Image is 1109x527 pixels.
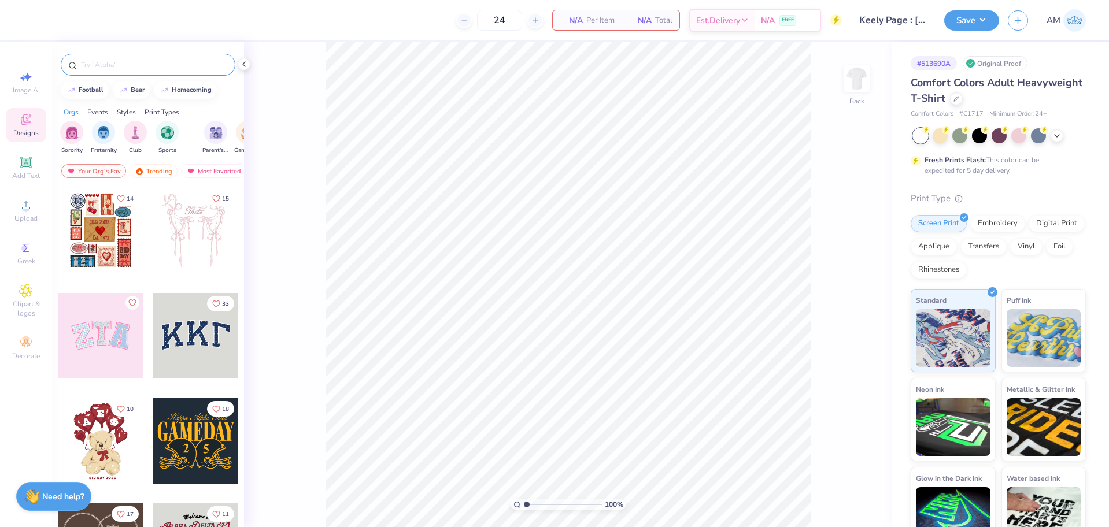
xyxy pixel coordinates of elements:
[605,499,623,510] span: 100 %
[944,10,999,31] button: Save
[851,9,936,32] input: Untitled Design
[127,511,134,517] span: 17
[112,401,139,417] button: Like
[91,146,117,155] span: Fraternity
[911,109,953,119] span: Comfort Colors
[154,81,217,99] button: homecoming
[161,126,174,139] img: Sports Image
[761,14,775,27] span: N/A
[234,121,261,155] div: filter for Game Day
[67,87,76,94] img: trend_line.gif
[207,401,234,417] button: Like
[12,351,40,361] span: Decorate
[112,191,139,206] button: Like
[845,67,868,90] img: Back
[1046,238,1073,255] div: Foil
[66,167,76,175] img: most_fav.gif
[135,167,144,175] img: trending.gif
[79,87,103,93] div: football
[911,56,957,70] div: # 513690A
[61,146,83,155] span: Sorority
[6,299,46,318] span: Clipart & logos
[64,107,79,117] div: Orgs
[202,121,229,155] button: filter button
[207,296,234,311] button: Like
[87,107,108,117] div: Events
[127,196,134,202] span: 14
[1007,398,1081,456] img: Metallic & Glitter Ink
[222,196,229,202] span: 15
[222,301,229,307] span: 33
[91,121,117,155] div: filter for Fraternity
[1007,294,1031,306] span: Puff Ink
[112,506,139,522] button: Like
[782,16,794,24] span: FREE
[160,87,169,94] img: trend_line.gif
[1007,472,1060,484] span: Water based Ink
[91,121,117,155] button: filter button
[129,126,142,139] img: Club Image
[916,383,944,395] span: Neon Ink
[989,109,1047,119] span: Minimum Order: 24 +
[113,81,150,99] button: bear
[13,86,40,95] span: Image AI
[1007,309,1081,367] img: Puff Ink
[186,167,195,175] img: most_fav.gif
[222,511,229,517] span: 11
[916,398,990,456] img: Neon Ink
[12,171,40,180] span: Add Text
[1047,14,1060,27] span: AM
[202,146,229,155] span: Parent's Weekend
[234,121,261,155] button: filter button
[61,164,126,178] div: Your Org's Fav
[234,146,261,155] span: Game Day
[1010,238,1043,255] div: Vinyl
[849,96,864,106] div: Back
[207,191,234,206] button: Like
[158,146,176,155] span: Sports
[129,146,142,155] span: Club
[172,87,212,93] div: homecoming
[60,121,83,155] button: filter button
[131,87,145,93] div: bear
[127,406,134,412] span: 10
[119,87,128,94] img: trend_line.gif
[125,296,139,310] button: Like
[65,126,79,139] img: Sorority Image
[222,406,229,412] span: 18
[42,491,84,502] strong: Need help?
[1047,9,1086,32] a: AM
[207,506,234,522] button: Like
[1007,383,1075,395] span: Metallic & Glitter Ink
[925,155,1067,176] div: This color can be expedited for 5 day delivery.
[911,261,967,279] div: Rhinestones
[586,14,615,27] span: Per Item
[80,59,228,70] input: Try "Alpha"
[156,121,179,155] div: filter for Sports
[916,472,982,484] span: Glow in the Dark Ink
[117,107,136,117] div: Styles
[911,238,957,255] div: Applique
[209,126,223,139] img: Parent's Weekend Image
[124,121,147,155] div: filter for Club
[202,121,229,155] div: filter for Parent's Weekend
[61,81,109,99] button: football
[963,56,1027,70] div: Original Proof
[696,14,740,27] span: Est. Delivery
[925,155,986,165] strong: Fresh Prints Flash:
[60,121,83,155] div: filter for Sorority
[560,14,583,27] span: N/A
[97,126,110,139] img: Fraternity Image
[145,107,179,117] div: Print Types
[477,10,522,31] input: – –
[241,126,254,139] img: Game Day Image
[1063,9,1086,32] img: Arvi Mikhail Parcero
[916,309,990,367] img: Standard
[911,76,1082,105] span: Comfort Colors Adult Heavyweight T-Shirt
[916,294,947,306] span: Standard
[911,192,1086,205] div: Print Type
[14,214,38,223] span: Upload
[181,164,246,178] div: Most Favorited
[959,109,984,119] span: # C1717
[156,121,179,155] button: filter button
